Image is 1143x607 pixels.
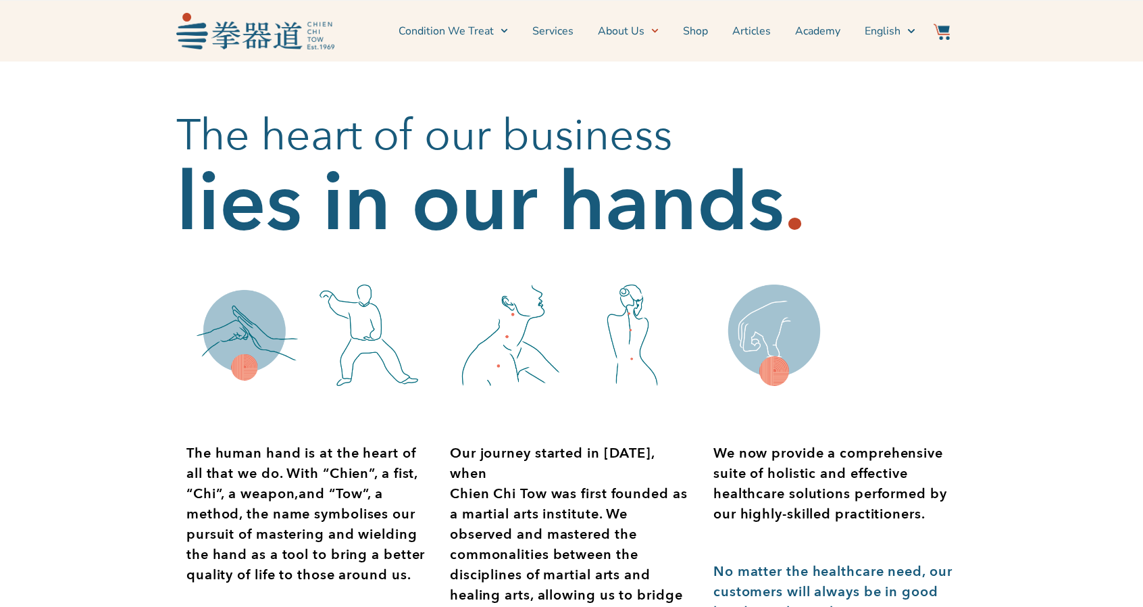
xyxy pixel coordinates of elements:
[598,14,659,48] a: About Us
[934,24,950,40] img: Website Icon-03
[713,443,957,525] div: Page 1
[532,14,574,48] a: Services
[341,14,915,48] nav: Menu
[795,14,840,48] a: Academy
[784,176,805,230] h2: .
[865,23,900,39] span: English
[683,14,708,48] a: Shop
[186,443,430,585] p: The human hand is at the heart of all that we do. With “Chien”, a fist, “Chi”, a weapon,and “Tow”...
[186,443,430,585] div: Page 1
[865,14,915,48] a: English
[176,109,967,163] h2: The heart of our business
[732,14,771,48] a: Articles
[176,176,784,230] h2: lies in our hands
[399,14,508,48] a: Condition We Treat
[713,443,957,525] p: We now provide a comprehensive suite of holistic and effective healthcare solutions performed by ...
